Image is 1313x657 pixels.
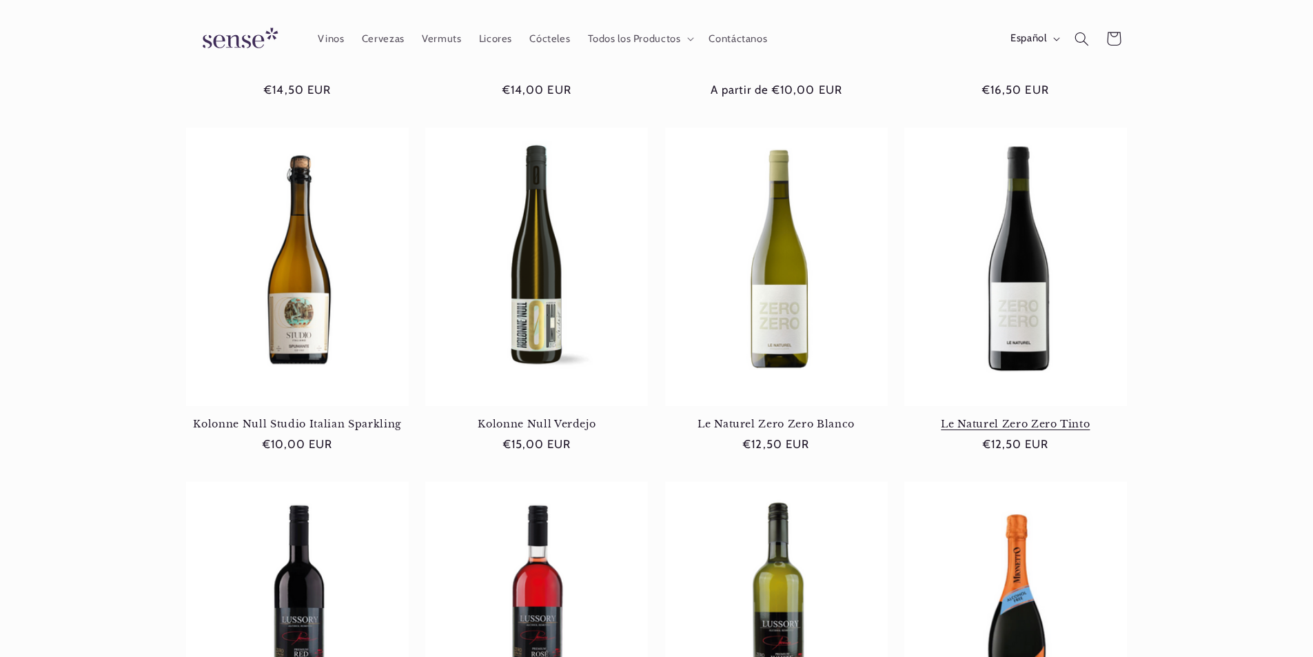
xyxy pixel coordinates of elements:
[700,23,776,54] a: Contáctanos
[709,32,767,46] span: Contáctanos
[1066,23,1098,54] summary: Búsqueda
[186,19,289,59] img: Sense
[353,23,413,54] a: Cervezas
[904,418,1127,430] a: Le Naturel Zero Zero Tinto
[1001,25,1066,52] button: Español
[318,32,344,46] span: Vinos
[579,23,700,54] summary: Todos los Productos
[309,23,353,54] a: Vinos
[413,23,470,54] a: Vermuts
[422,32,461,46] span: Vermuts
[362,32,405,46] span: Cervezas
[588,32,681,46] span: Todos los Productos
[470,23,521,54] a: Licores
[181,14,295,64] a: Sense
[665,418,888,430] a: Le Naturel Zero Zero Blanco
[529,32,570,46] span: Cócteles
[186,418,409,430] a: Kolonne Null Studio Italian Sparkling
[479,32,512,46] span: Licores
[425,418,648,430] a: Kolonne Null Verdejo
[521,23,579,54] a: Cócteles
[1010,32,1046,47] span: Español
